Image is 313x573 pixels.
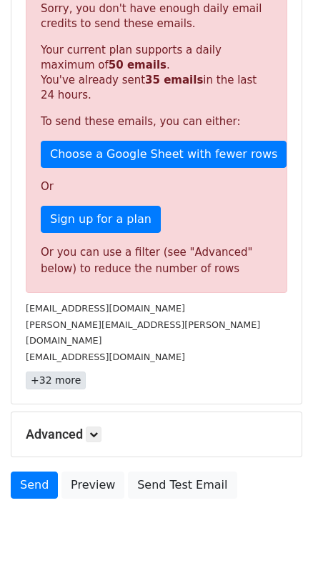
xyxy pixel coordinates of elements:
small: [PERSON_NAME][EMAIL_ADDRESS][PERSON_NAME][DOMAIN_NAME] [26,319,260,347]
a: Send [11,472,58,499]
p: To send these emails, you can either: [41,114,272,129]
a: Choose a Google Sheet with fewer rows [41,141,287,168]
a: Sign up for a plan [41,206,161,233]
h5: Advanced [26,427,287,442]
div: Or you can use a filter (see "Advanced" below) to reduce the number of rows [41,244,272,276]
strong: 35 emails [145,74,203,86]
small: [EMAIL_ADDRESS][DOMAIN_NAME] [26,352,185,362]
p: Or [41,179,272,194]
iframe: Chat Widget [242,504,313,573]
a: +32 more [26,372,86,389]
p: Your current plan supports a daily maximum of . You've already sent in the last 24 hours. [41,43,272,103]
a: Send Test Email [128,472,237,499]
small: [EMAIL_ADDRESS][DOMAIN_NAME] [26,303,185,314]
p: Sorry, you don't have enough daily email credits to send these emails. [41,1,272,31]
a: Preview [61,472,124,499]
strong: 50 emails [109,59,167,71]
